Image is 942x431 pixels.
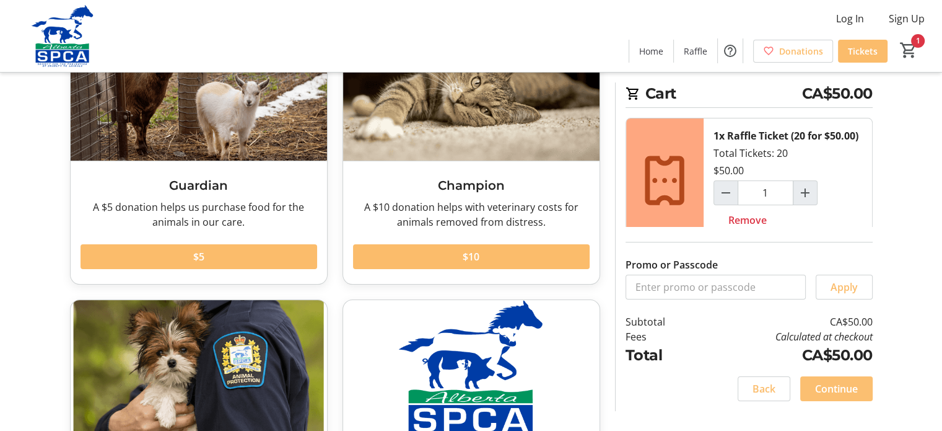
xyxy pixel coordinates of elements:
[353,200,590,229] div: A $10 donation helps with veterinary costs for animals removed from distress.
[81,176,317,195] h3: Guardian
[800,376,873,401] button: Continue
[697,314,872,329] td: CA$50.00
[193,249,204,264] span: $5
[793,181,817,205] button: Increment by one
[802,82,873,105] span: CA$50.00
[826,9,874,29] button: Log In
[81,200,317,229] div: A $5 donation helps us purchase food for the animals in our care.
[831,280,858,295] span: Apply
[897,39,920,61] button: Cart
[714,181,738,205] button: Decrement by one
[463,249,479,264] span: $10
[71,16,327,161] img: Guardian
[353,176,590,195] h3: Champion
[81,244,317,269] button: $5
[629,40,673,63] a: Home
[738,376,790,401] button: Back
[889,11,925,26] span: Sign Up
[7,5,118,67] img: Alberta SPCA's Logo
[684,45,707,58] span: Raffle
[779,45,823,58] span: Donations
[697,329,872,344] td: Calculated at checkout
[879,9,935,29] button: Sign Up
[704,118,872,242] div: Total Tickets: 20
[728,213,767,228] span: Remove
[697,344,872,367] td: CA$50.00
[836,11,864,26] span: Log In
[848,45,878,58] span: Tickets
[626,344,697,367] td: Total
[738,180,793,205] input: Raffle Ticket (20 for $50.00) Quantity
[713,208,782,233] button: Remove
[639,45,663,58] span: Home
[674,40,717,63] a: Raffle
[626,329,697,344] td: Fees
[838,40,887,63] a: Tickets
[626,314,697,329] td: Subtotal
[626,82,873,108] h2: Cart
[713,128,858,143] div: 1x Raffle Ticket (20 for $50.00)
[816,275,873,300] button: Apply
[353,244,590,269] button: $10
[718,38,743,63] button: Help
[626,257,718,272] label: Promo or Passcode
[815,381,858,396] span: Continue
[626,275,806,300] input: Enter promo or passcode
[713,163,744,178] div: $50.00
[343,16,600,161] img: Champion
[753,40,833,63] a: Donations
[752,381,775,396] span: Back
